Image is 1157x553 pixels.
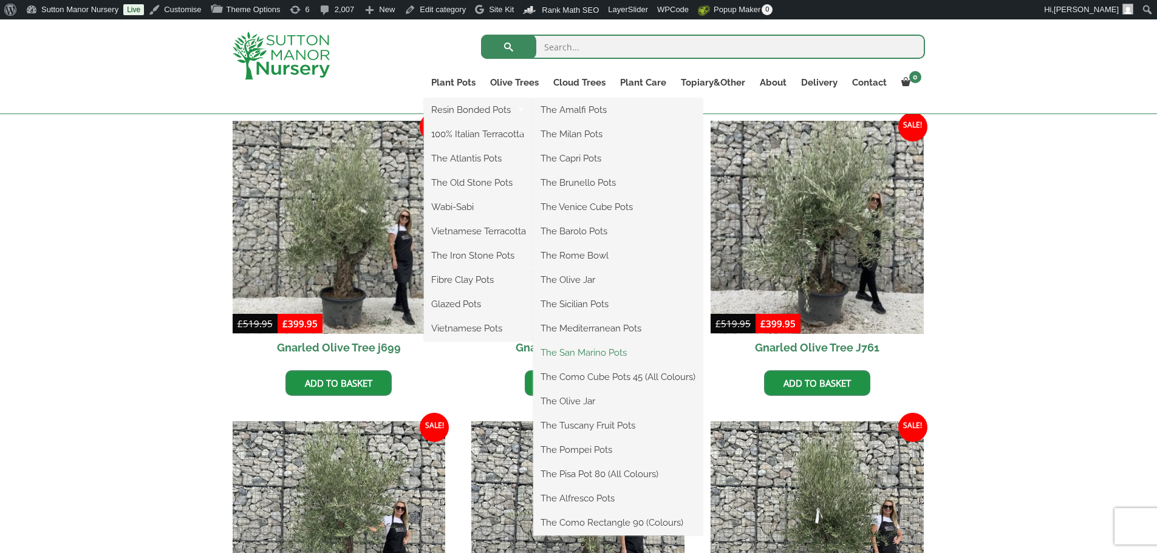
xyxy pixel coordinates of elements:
input: Search... [481,35,925,59]
a: Add to basket: “Gnarled Olive Tree j699” [285,370,392,396]
a: Glazed Pots [424,295,533,313]
h2: Gnarled Olive Tree J761 [711,334,924,361]
span: 0 [909,71,921,83]
a: Delivery [794,74,845,91]
a: The Pisa Pot 80 (All Colours) [533,465,703,483]
a: Olive Trees [483,74,546,91]
span: Sale! [420,112,449,141]
bdi: 519.95 [237,317,273,330]
a: 100% Italian Terracotta [424,125,533,143]
span: Sale! [898,413,927,442]
a: The Alfresco Pots [533,489,703,507]
span: [PERSON_NAME] [1054,5,1119,14]
a: About [753,74,794,91]
a: The Atlantis Pots [424,149,533,168]
a: Plant Care [613,74,674,91]
a: Live [123,4,144,15]
a: The Amalfi Pots [533,101,703,119]
img: Gnarled Olive Tree j699 [233,121,446,334]
h2: Gnarled Olive Tree J746 [471,334,684,361]
a: The Barolo Pots [533,222,703,240]
h2: Gnarled Olive Tree j699 [233,334,446,361]
bdi: 399.95 [760,317,796,330]
img: logo [233,32,330,80]
a: The Pompei Pots [533,441,703,459]
a: The Olive Jar [533,392,703,410]
a: Plant Pots [424,74,483,91]
a: The Capri Pots [533,149,703,168]
a: The Brunello Pots [533,174,703,192]
span: £ [715,317,721,330]
a: The Sicilian Pots [533,295,703,313]
a: Contact [845,74,894,91]
a: Vietnamese Pots [424,319,533,338]
a: The Mediterranean Pots [533,319,703,338]
a: Wabi-Sabi [424,198,533,216]
span: Sale! [898,112,927,141]
img: Gnarled Olive Tree J761 [711,121,924,334]
a: Sale! Gnarled Olive Tree j699 [233,121,446,361]
a: The Como Rectangle 90 (Colours) [533,514,703,532]
a: The Tuscany Fruit Pots [533,416,703,435]
a: The Iron Stone Pots [424,246,533,265]
a: Topiary&Other [674,74,753,91]
a: The Rome Bowl [533,246,703,265]
span: Sale! [420,413,449,442]
span: £ [237,317,243,330]
bdi: 519.95 [715,317,751,330]
a: 0 [894,74,925,91]
a: Vietnamese Terracotta [424,222,533,240]
a: The Venice Cube Pots [533,198,703,216]
bdi: 399.95 [282,317,318,330]
a: Cloud Trees [546,74,613,91]
span: Rank Math SEO [542,5,599,15]
span: £ [760,317,766,330]
a: Resin Bonded Pots [424,101,533,119]
a: The Como Cube Pots 45 (All Colours) [533,368,703,386]
span: £ [282,317,288,330]
a: Sale! Gnarled Olive Tree J761 [711,121,924,361]
span: Site Kit [489,5,514,14]
a: The Milan Pots [533,125,703,143]
a: The San Marino Pots [533,344,703,362]
span: 0 [762,4,773,15]
a: Fibre Clay Pots [424,271,533,289]
a: The Old Stone Pots [424,174,533,192]
a: Add to basket: “Gnarled Olive Tree J761” [764,370,870,396]
a: The Olive Jar [533,271,703,289]
a: Add to basket: “Gnarled Olive Tree J746” [525,370,631,396]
